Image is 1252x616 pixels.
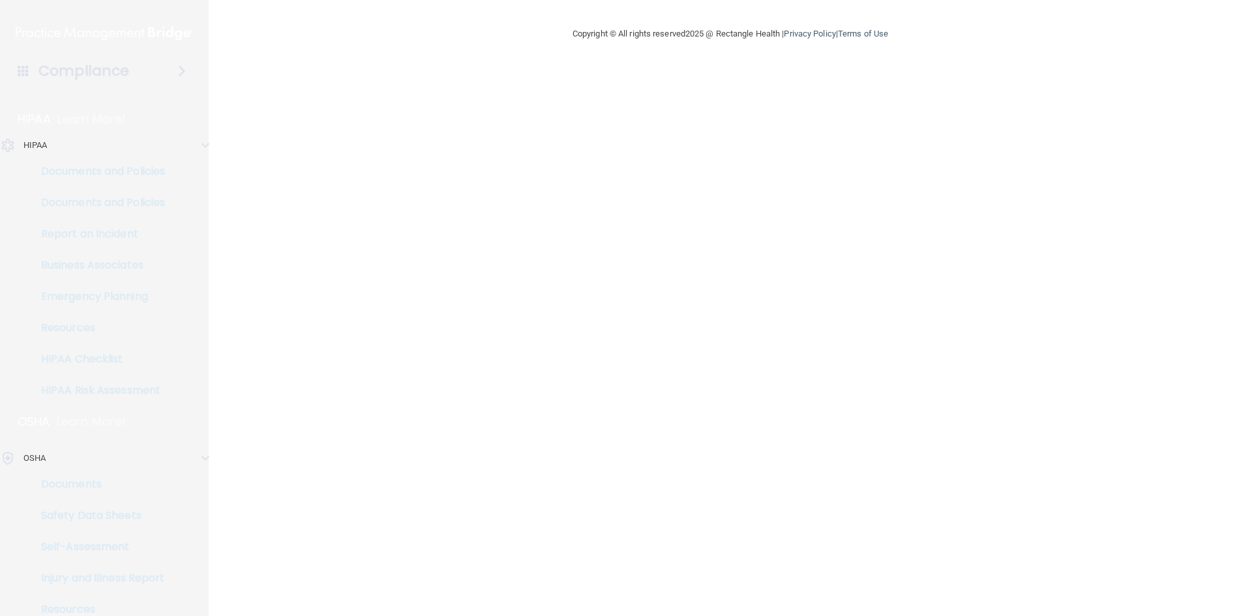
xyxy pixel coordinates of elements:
[8,384,186,397] p: HIPAA Risk Assessment
[57,111,127,127] p: Learn More!
[8,572,186,585] p: Injury and Illness Report
[8,540,186,553] p: Self-Assessment
[18,111,51,127] p: HIPAA
[492,13,968,55] div: Copyright © All rights reserved 2025 @ Rectangle Health | |
[38,62,129,80] h4: Compliance
[8,227,186,241] p: Report an Incident
[8,290,186,303] p: Emergency Planning
[23,138,48,153] p: HIPAA
[8,259,186,272] p: Business Associates
[8,353,186,366] p: HIPAA Checklist
[18,414,50,430] p: OSHA
[16,20,193,46] img: PMB logo
[57,414,126,430] p: Learn More!
[8,165,186,178] p: Documents and Policies
[23,450,46,466] p: OSHA
[784,29,835,38] a: Privacy Policy
[838,29,888,38] a: Terms of Use
[8,321,186,334] p: Resources
[8,196,186,209] p: Documents and Policies
[8,509,186,522] p: Safety Data Sheets
[8,603,186,616] p: Resources
[8,478,186,491] p: Documents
